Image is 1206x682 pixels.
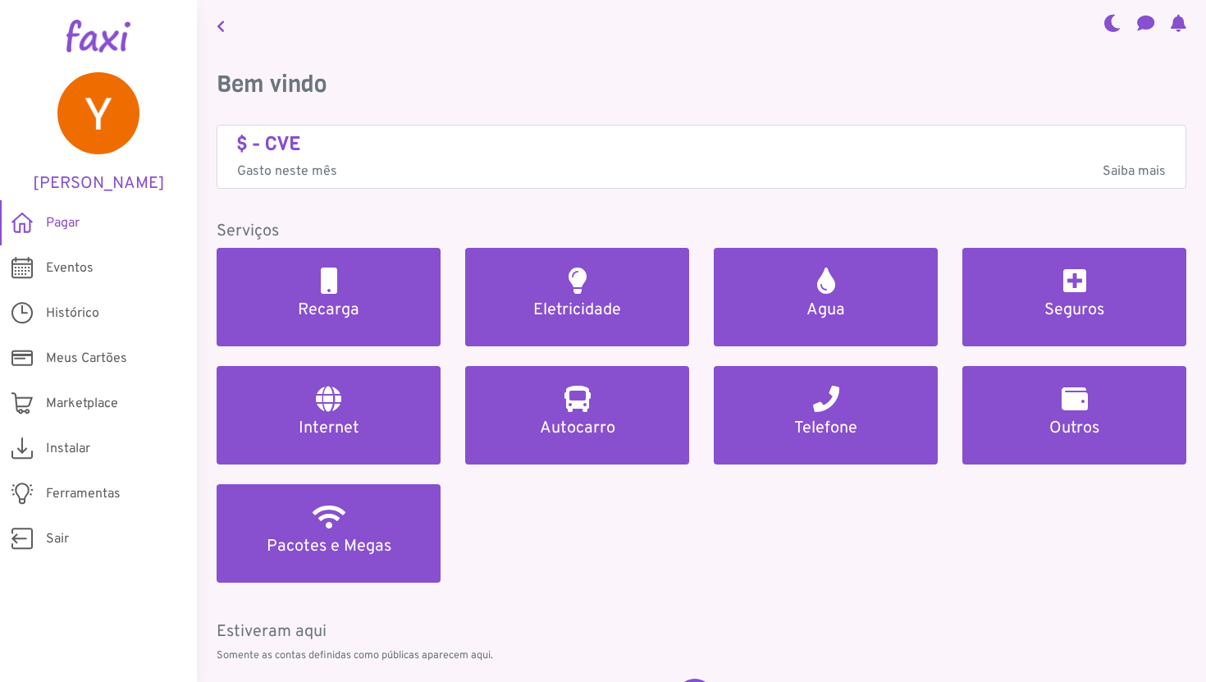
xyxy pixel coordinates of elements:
h5: Serviços [217,222,1186,241]
a: $ - CVE Gasto neste mêsSaiba mais [237,132,1166,182]
h5: Pacotes e Megas [236,537,421,556]
h4: $ - CVE [237,132,1166,156]
span: Marketplace [46,394,118,414]
a: [PERSON_NAME] [25,72,172,194]
p: Somente as contas definidas como públicas aparecem aqui. [217,648,1186,664]
span: Sair [46,529,69,549]
span: Pagar [46,213,80,233]
span: Meus Cartões [46,349,127,368]
h5: Eletricidade [485,300,669,320]
span: Instalar [46,439,90,459]
h5: Internet [236,419,421,438]
span: Saiba mais [1103,162,1166,181]
h5: Telefone [733,419,918,438]
a: Outros [962,366,1186,465]
a: Eletricidade [465,248,689,346]
a: Pacotes e Megas [217,484,441,583]
p: Gasto neste mês [237,162,1166,181]
h5: Recarga [236,300,421,320]
h5: Autocarro [485,419,669,438]
h5: Outros [982,419,1167,438]
a: Telefone [714,366,938,465]
span: Eventos [46,259,94,278]
h3: Bem vindo [217,71,1186,98]
h5: Seguros [982,300,1167,320]
a: Internet [217,366,441,465]
h5: [PERSON_NAME] [25,174,172,194]
a: Recarga [217,248,441,346]
a: Agua [714,248,938,346]
a: Seguros [962,248,1186,346]
span: Histórico [46,304,99,323]
span: Ferramentas [46,484,121,504]
a: Autocarro [465,366,689,465]
h5: Agua [733,300,918,320]
h5: Estiveram aqui [217,622,1186,642]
